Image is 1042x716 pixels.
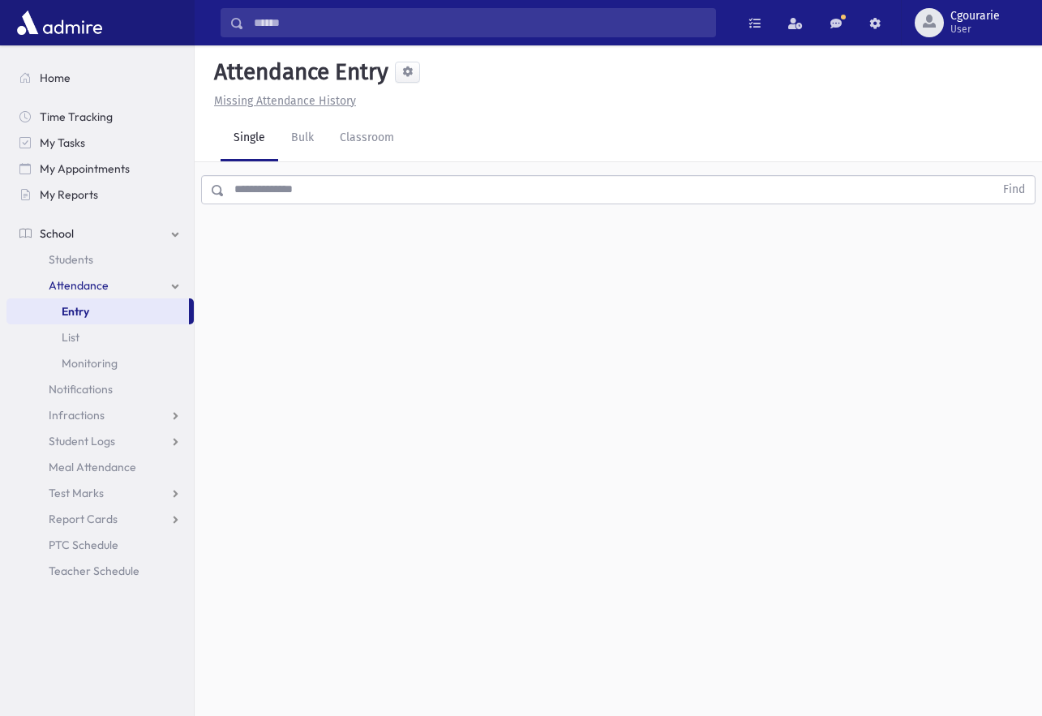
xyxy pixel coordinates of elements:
[6,182,194,208] a: My Reports
[208,94,356,108] a: Missing Attendance History
[6,298,189,324] a: Entry
[40,135,85,150] span: My Tasks
[49,252,93,267] span: Students
[6,428,194,454] a: Student Logs
[40,71,71,85] span: Home
[49,486,104,500] span: Test Marks
[6,402,194,428] a: Infractions
[49,460,136,474] span: Meal Attendance
[6,532,194,558] a: PTC Schedule
[6,480,194,506] a: Test Marks
[62,356,118,371] span: Monitoring
[6,454,194,480] a: Meal Attendance
[327,116,407,161] a: Classroom
[49,278,109,293] span: Attendance
[6,65,194,91] a: Home
[6,558,194,584] a: Teacher Schedule
[49,434,115,448] span: Student Logs
[244,8,715,37] input: Search
[6,247,194,272] a: Students
[49,382,113,397] span: Notifications
[993,176,1035,204] button: Find
[40,187,98,202] span: My Reports
[214,94,356,108] u: Missing Attendance History
[6,272,194,298] a: Attendance
[49,408,105,422] span: Infractions
[40,109,113,124] span: Time Tracking
[950,23,1000,36] span: User
[950,10,1000,23] span: Cgourarie
[6,376,194,402] a: Notifications
[40,226,74,241] span: School
[6,324,194,350] a: List
[6,104,194,130] a: Time Tracking
[62,304,89,319] span: Entry
[6,506,194,532] a: Report Cards
[6,221,194,247] a: School
[40,161,130,176] span: My Appointments
[49,564,139,578] span: Teacher Schedule
[13,6,106,39] img: AdmirePro
[62,330,79,345] span: List
[49,538,118,552] span: PTC Schedule
[278,116,327,161] a: Bulk
[49,512,118,526] span: Report Cards
[6,130,194,156] a: My Tasks
[208,58,388,86] h5: Attendance Entry
[221,116,278,161] a: Single
[6,156,194,182] a: My Appointments
[6,350,194,376] a: Monitoring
